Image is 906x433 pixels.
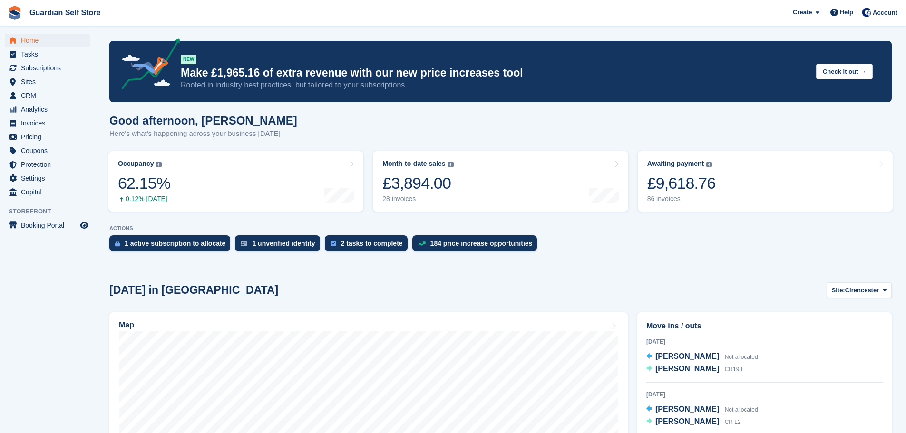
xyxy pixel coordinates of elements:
span: Booking Portal [21,219,78,232]
div: [DATE] [646,390,883,399]
a: menu [5,185,90,199]
h2: Move ins / outs [646,320,883,332]
span: CR198 [725,366,742,373]
span: Pricing [21,130,78,144]
span: Storefront [9,207,95,216]
a: [PERSON_NAME] CR198 [646,363,742,375]
div: 1 unverified identity [252,240,315,247]
a: Preview store [78,220,90,231]
a: menu [5,34,90,47]
button: Site: Cirencester [827,282,892,298]
a: menu [5,130,90,144]
span: Capital [21,185,78,199]
span: Help [840,8,853,17]
div: Month-to-date sales [382,160,445,168]
a: Guardian Self Store [26,5,104,20]
a: menu [5,116,90,130]
span: Subscriptions [21,61,78,75]
img: icon-info-grey-7440780725fd019a000dd9b08b2336e03edf1995a4989e88bcd33f0948082b44.svg [448,162,454,167]
a: menu [5,172,90,185]
div: 28 invoices [382,195,453,203]
span: CRM [21,89,78,102]
div: £3,894.00 [382,173,453,193]
a: 1 unverified identity [235,235,324,256]
div: 62.15% [118,173,170,193]
p: Here's what's happening across your business [DATE] [109,128,297,139]
span: [PERSON_NAME] [655,417,719,425]
span: Not allocated [725,354,758,360]
a: menu [5,219,90,232]
a: [PERSON_NAME] CR L2 [646,416,741,428]
a: 184 price increase opportunities [412,235,542,256]
img: Tom Scott [862,8,871,17]
p: Rooted in industry best practices, but tailored to your subscriptions. [181,80,809,90]
img: icon-info-grey-7440780725fd019a000dd9b08b2336e03edf1995a4989e88bcd33f0948082b44.svg [706,162,712,167]
div: [DATE] [646,337,883,346]
a: menu [5,61,90,75]
a: 2 tasks to complete [325,235,412,256]
a: Occupancy 62.15% 0.12% [DATE] [108,151,363,212]
div: Awaiting payment [647,160,704,168]
span: Invoices [21,116,78,130]
span: [PERSON_NAME] [655,405,719,413]
a: Month-to-date sales £3,894.00 28 invoices [373,151,628,212]
div: 1 active subscription to allocate [125,240,225,247]
div: £9,618.76 [647,173,716,193]
p: Make £1,965.16 of extra revenue with our new price increases tool [181,66,809,80]
a: Awaiting payment £9,618.76 86 invoices [638,151,893,212]
div: 0.12% [DATE] [118,195,170,203]
img: verify_identity-adf6edd0f0f0b5bbfe63781bf79b02c33cf7c696d77639b501bdc392416b5a36.svg [241,241,247,246]
h2: Map [119,321,134,329]
button: Check it out → [816,64,873,79]
div: Occupancy [118,160,154,168]
a: menu [5,144,90,157]
span: [PERSON_NAME] [655,352,719,360]
a: menu [5,75,90,88]
img: price-adjustments-announcement-icon-8257ccfd72463d97f412b2fc003d46551f7dbcb40ab6d574587a9cd5c0d94... [114,38,180,93]
a: 1 active subscription to allocate [109,235,235,256]
img: active_subscription_to_allocate_icon-d502201f5373d7db506a760aba3b589e785aa758c864c3986d89f69b8ff3... [115,241,120,247]
span: Create [793,8,812,17]
a: menu [5,48,90,61]
p: ACTIONS [109,225,892,231]
a: menu [5,103,90,116]
span: Cirencester [845,286,879,295]
span: CR L2 [725,419,741,425]
span: Sites [21,75,78,88]
h2: [DATE] in [GEOGRAPHIC_DATA] [109,284,278,297]
h1: Good afternoon, [PERSON_NAME] [109,114,297,127]
img: task-75834270c22a3079a89374b754ae025e5fb1db73e45f91037f5363f120a921f8.svg [331,241,336,246]
a: menu [5,158,90,171]
img: stora-icon-8386f47178a22dfd0bd8f6a31ec36ba5ce8667c1dd55bd0f319d3a0aa187defe.svg [8,6,22,20]
span: Analytics [21,103,78,116]
span: Not allocated [725,406,758,413]
span: Home [21,34,78,47]
div: 2 tasks to complete [341,240,403,247]
div: 184 price increase opportunities [430,240,533,247]
span: [PERSON_NAME] [655,365,719,373]
span: Account [873,8,897,18]
a: [PERSON_NAME] Not allocated [646,351,758,363]
img: icon-info-grey-7440780725fd019a000dd9b08b2336e03edf1995a4989e88bcd33f0948082b44.svg [156,162,162,167]
span: Site: [832,286,845,295]
a: menu [5,89,90,102]
div: 86 invoices [647,195,716,203]
div: NEW [181,55,196,64]
span: Tasks [21,48,78,61]
img: price_increase_opportunities-93ffe204e8149a01c8c9dc8f82e8f89637d9d84a8eef4429ea346261dce0b2c0.svg [418,241,426,246]
span: Protection [21,158,78,171]
span: Coupons [21,144,78,157]
a: [PERSON_NAME] Not allocated [646,404,758,416]
span: Settings [21,172,78,185]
